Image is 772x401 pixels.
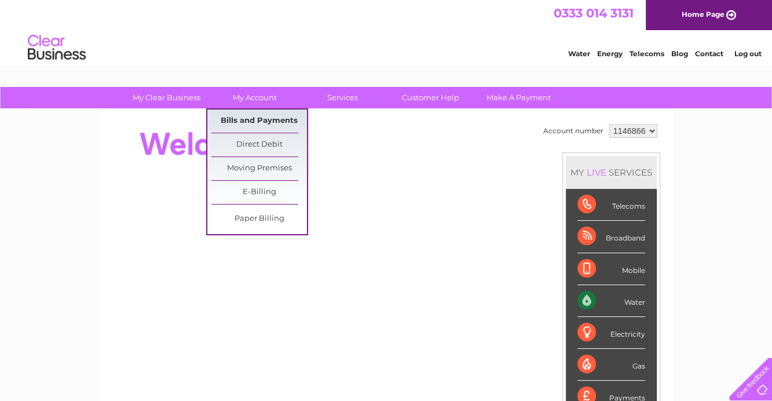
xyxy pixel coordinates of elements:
[295,87,390,108] a: Services
[207,87,302,108] a: My Account
[540,121,606,141] td: Account number
[577,317,645,349] div: Electricity
[383,87,478,108] a: Customer Help
[211,181,307,204] a: E-Billing
[597,49,623,58] a: Energy
[671,49,688,58] a: Blog
[211,207,307,231] a: Paper Billing
[577,285,645,317] div: Water
[577,253,645,285] div: Mobile
[27,30,86,65] img: logo.png
[568,49,590,58] a: Water
[471,87,566,108] a: Make A Payment
[734,49,761,58] a: Log out
[211,157,307,180] a: Moving Premises
[211,133,307,156] a: Direct Debit
[554,6,634,20] a: 0333 014 3131
[695,49,723,58] a: Contact
[630,49,664,58] a: Telecoms
[566,156,657,189] div: MY SERVICES
[119,87,214,108] a: My Clear Business
[577,189,645,221] div: Telecoms
[577,221,645,253] div: Broadband
[113,6,660,56] div: Clear Business is a trading name of Verastar Limited (registered in [GEOGRAPHIC_DATA] No. 3667643...
[584,167,609,178] div: LIVE
[577,349,645,381] div: Gas
[211,110,307,133] a: Bills and Payments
